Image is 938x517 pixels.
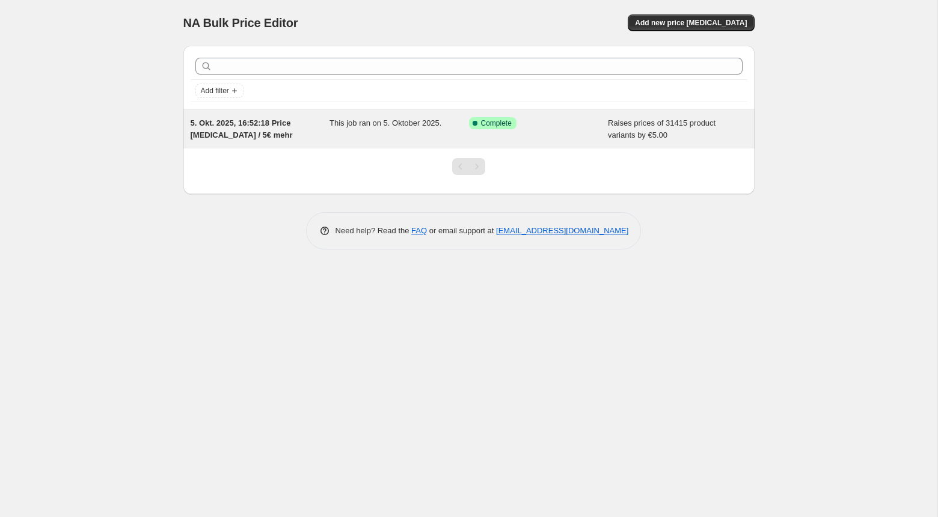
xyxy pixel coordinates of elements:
[452,158,485,175] nav: Pagination
[427,226,496,235] span: or email support at
[191,118,293,139] span: 5. Okt. 2025, 16:52:18 Price [MEDICAL_DATA] / 5€ mehr
[411,226,427,235] a: FAQ
[481,118,512,128] span: Complete
[496,226,628,235] a: [EMAIL_ADDRESS][DOMAIN_NAME]
[628,14,754,31] button: Add new price [MEDICAL_DATA]
[608,118,716,139] span: Raises prices of 31415 product variants by €5.00
[195,84,244,98] button: Add filter
[635,18,747,28] span: Add new price [MEDICAL_DATA]
[330,118,441,127] span: This job ran on 5. Oktober 2025.
[183,16,298,29] span: NA Bulk Price Editor
[201,86,229,96] span: Add filter
[336,226,412,235] span: Need help? Read the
